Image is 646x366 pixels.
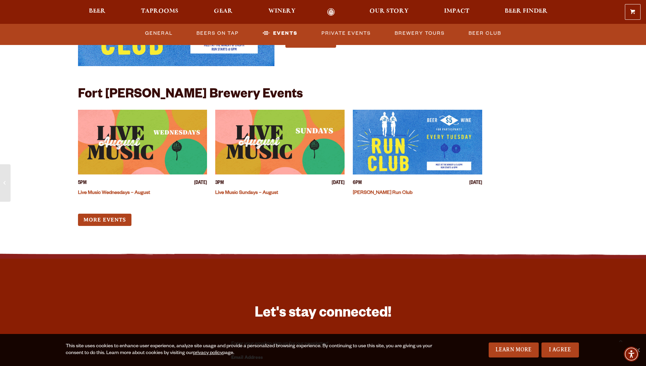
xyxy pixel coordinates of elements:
[369,9,409,14] span: Our Story
[466,26,504,41] a: Beer Club
[440,8,474,16] a: Impact
[624,347,639,362] div: Accessibility Menu
[78,88,303,103] h2: Fort [PERSON_NAME] Brewery Events
[505,9,548,14] span: Beer Finder
[353,180,362,187] span: 6PM
[353,110,482,174] a: View event details
[78,214,131,226] a: More Events (opens in a new window)
[353,190,412,196] a: [PERSON_NAME] Run Club
[392,26,447,41] a: Brewery Tours
[89,9,106,14] span: Beer
[141,9,178,14] span: Taprooms
[214,9,233,14] span: Gear
[78,110,207,174] a: View event details
[194,26,241,41] a: Beers on Tap
[332,180,345,187] span: [DATE]
[489,342,539,357] a: Learn More
[500,8,552,16] a: Beer Finder
[444,9,469,14] span: Impact
[215,180,224,187] span: 3PM
[194,180,207,187] span: [DATE]
[260,26,300,41] a: Events
[193,351,222,356] a: privacy policy
[319,26,374,41] a: Private Events
[365,8,413,16] a: Our Story
[264,8,300,16] a: Winery
[137,8,183,16] a: Taprooms
[84,8,110,16] a: Beer
[231,304,415,324] h3: Let's stay connected!
[142,26,175,41] a: General
[469,180,482,187] span: [DATE]
[78,180,86,187] span: 5PM
[78,190,150,196] a: Live Music Wednesdays – August
[318,8,344,16] a: Odell Home
[541,342,579,357] a: I Agree
[268,9,296,14] span: Winery
[209,8,237,16] a: Gear
[215,190,278,196] a: Live Music Sundays – August
[215,110,345,174] a: View event details
[612,332,629,349] a: Scroll to top
[66,343,433,357] div: This site uses cookies to enhance user experience, analyze site usage and provide a personalized ...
